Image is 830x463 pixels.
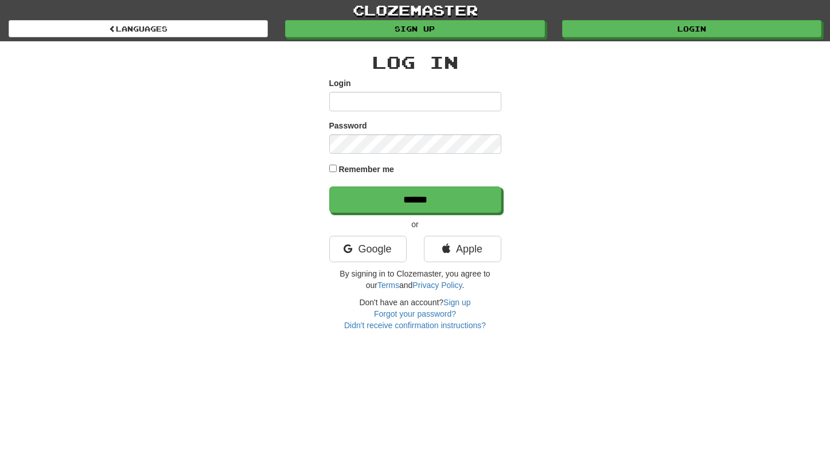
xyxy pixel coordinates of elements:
a: Sign up [285,20,544,37]
div: Don't have an account? [329,297,501,331]
label: Password [329,120,367,131]
a: Privacy Policy [412,281,462,290]
p: or [329,219,501,230]
label: Remember me [338,164,394,175]
a: Didn't receive confirmation instructions? [344,321,486,330]
label: Login [329,77,351,89]
a: Sign up [443,298,470,307]
h2: Log In [329,53,501,72]
p: By signing in to Clozemaster, you agree to our and . [329,268,501,291]
a: Apple [424,236,501,262]
a: Login [562,20,821,37]
a: Languages [9,20,268,37]
a: Google [329,236,407,262]
a: Terms [377,281,399,290]
a: Forgot your password? [374,309,456,318]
